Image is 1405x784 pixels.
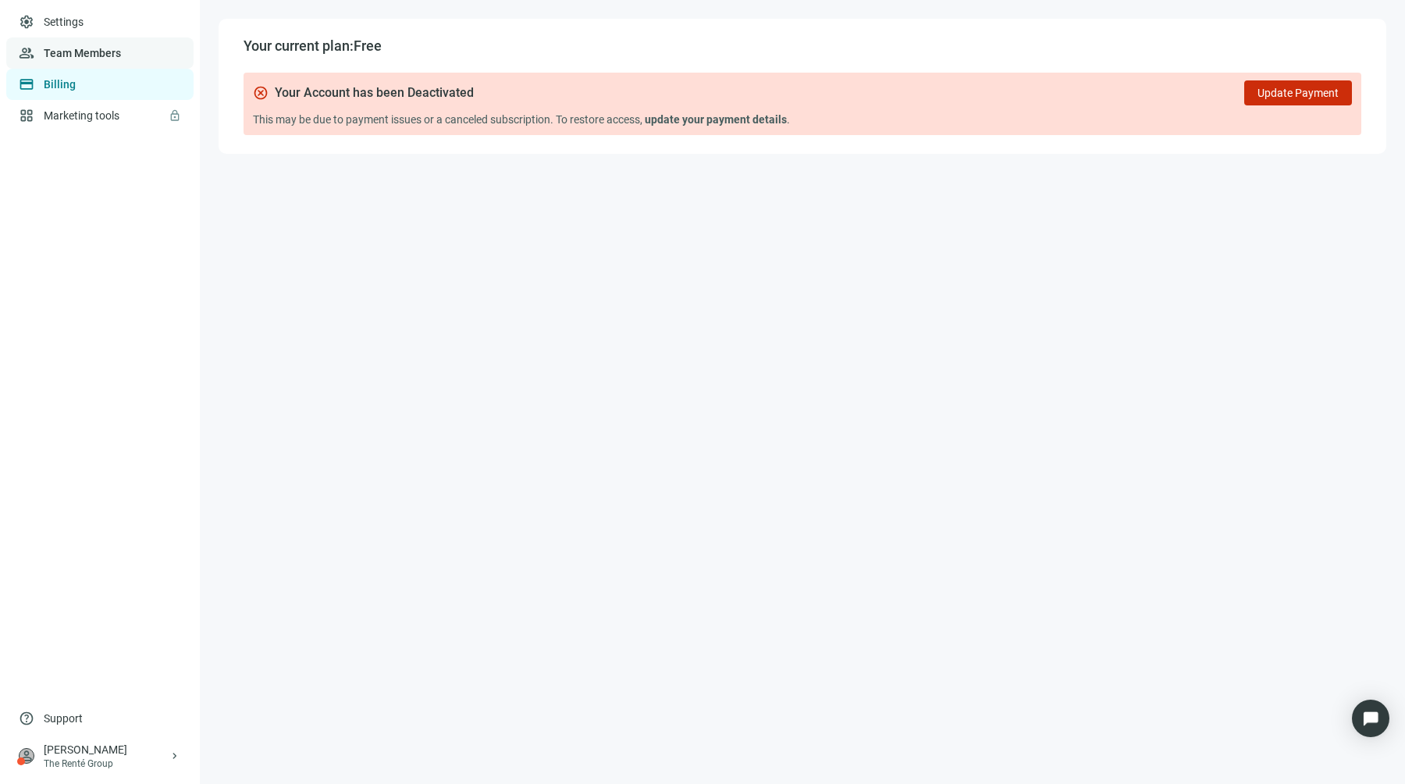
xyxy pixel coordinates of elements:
a: Billing [44,78,76,91]
button: Update Payment [1244,80,1352,105]
span: Support [44,711,83,726]
span: Your Account has been Deactivated [275,85,474,101]
a: Settings [44,16,84,28]
span: Update Payment [1257,87,1339,99]
div: The Renté Group [44,757,169,770]
span: help [19,711,34,726]
span: keyboard_arrow_right [169,750,181,762]
span: person [19,748,34,764]
div: [PERSON_NAME] [44,742,169,757]
span: lock [169,109,181,122]
span: cancel [253,85,269,101]
p: This may be due to payment issues or a canceled subscription. To restore access, . [253,112,1352,127]
div: Open Intercom Messenger [1352,700,1389,737]
a: Team Members [44,47,121,59]
p: Your current plan: Free [244,37,1361,54]
b: update your payment details [645,113,787,126]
